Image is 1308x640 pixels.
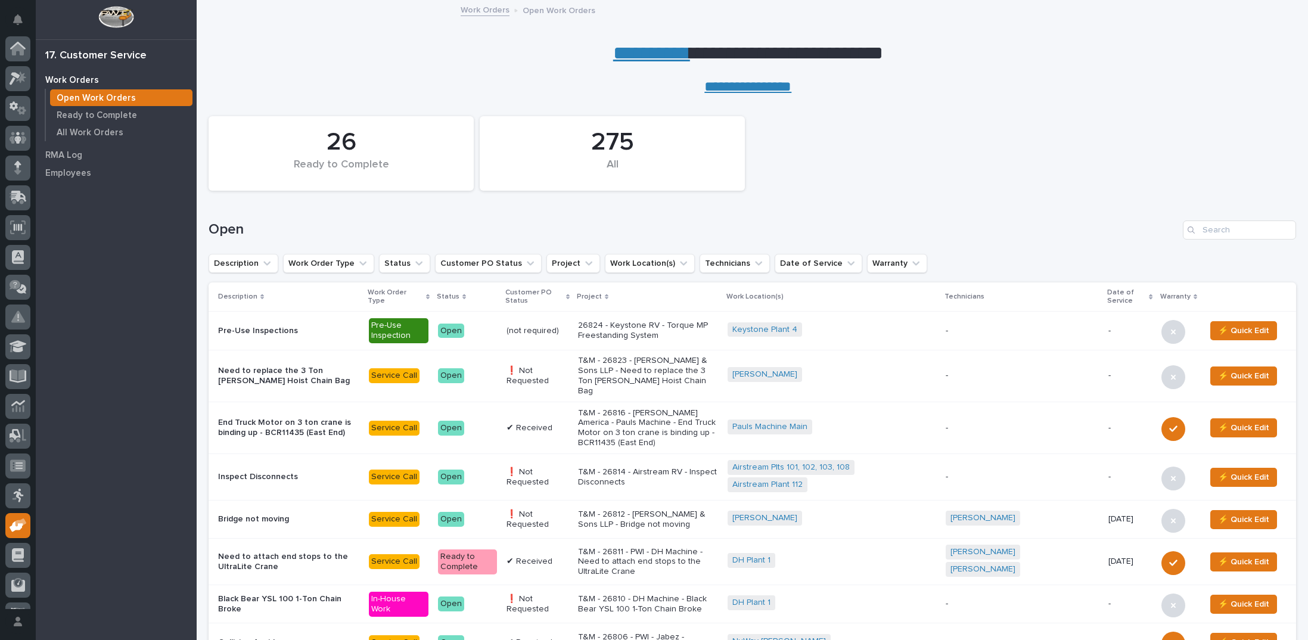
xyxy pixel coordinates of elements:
[209,402,1296,454] tr: End Truck Motor on 3 ton crane is binding up - BCR11435 (East End)Service CallOpen✔ ReceivedT&M -...
[946,326,1099,336] p: -
[36,71,197,89] a: Work Orders
[1210,321,1277,340] button: ⚡ Quick Edit
[505,286,563,308] p: Customer PO Status
[369,318,428,343] div: Pre-Use Inspection
[1218,369,1269,383] span: ⚡ Quick Edit
[369,470,420,484] div: Service Call
[578,321,718,341] p: 26824 - Keystone RV - Torque MP Freestanding System
[46,89,197,106] a: Open Work Orders
[209,254,278,273] button: Description
[578,547,718,577] p: T&M - 26811 - PWI - DH Machine - Need to attach end stops to the UltraLite Crane
[209,454,1296,501] tr: Inspect DisconnectsService CallOpen❗ Not RequestedT&M - 26814 - Airstream RV - Inspect Disconnect...
[605,254,695,273] button: Work Location(s)
[438,512,464,527] div: Open
[507,326,568,336] p: (not required)
[1218,555,1269,569] span: ⚡ Quick Edit
[1107,286,1146,308] p: Date of Service
[57,93,136,104] p: Open Work Orders
[578,467,718,487] p: T&M - 26814 - Airstream RV - Inspect Disconnects
[1160,290,1191,303] p: Warranty
[732,598,770,608] a: DH Plant 1
[578,594,718,614] p: T&M - 26810 - DH Machine - Black Bear YSL 100 1-Ton Chain Broke
[45,49,147,63] div: 17. Customer Service
[578,356,718,396] p: T&M - 26823 - [PERSON_NAME] & Sons LLP - Need to replace the 3 Ton [PERSON_NAME] Hoist Chain Bag
[950,513,1015,523] a: [PERSON_NAME]
[438,470,464,484] div: Open
[218,514,359,524] p: Bridge not moving
[209,501,1296,539] tr: Bridge not movingService CallOpen❗ Not RequestedT&M - 26812 - [PERSON_NAME] & Sons LLP - Bridge n...
[437,290,459,303] p: Status
[1108,557,1151,567] p: [DATE]
[1210,366,1277,386] button: ⚡ Quick Edit
[218,290,257,303] p: Description
[369,368,420,383] div: Service Call
[218,418,359,438] p: End Truck Motor on 3 ton crane is binding up - BCR11435 (East End)
[1210,595,1277,614] button: ⚡ Quick Edit
[950,564,1015,574] a: [PERSON_NAME]
[950,547,1015,557] a: [PERSON_NAME]
[5,7,30,32] button: Notifications
[700,254,770,273] button: Technicians
[57,128,123,138] p: All Work Orders
[507,467,568,487] p: ❗ Not Requested
[732,480,803,490] a: Airstream Plant 112
[732,422,807,432] a: Pauls Machine Main
[209,312,1296,350] tr: Pre-Use InspectionsPre-Use InspectionOpen(not required)26824 - Keystone RV - Torque MP Freestandi...
[732,513,797,523] a: [PERSON_NAME]
[726,290,784,303] p: Work Location(s)
[209,585,1296,623] tr: Black Bear YSL 100 1-Ton Chain BrokeIn-House WorkOpen❗ Not RequestedT&M - 26810 - DH Machine - Bl...
[45,150,82,161] p: RMA Log
[46,124,197,141] a: All Work Orders
[1218,597,1269,611] span: ⚡ Quick Edit
[229,128,453,157] div: 26
[578,509,718,530] p: T&M - 26812 - [PERSON_NAME] & Sons LLP - Bridge not moving
[1108,472,1151,482] p: -
[946,423,1099,433] p: -
[1210,468,1277,487] button: ⚡ Quick Edit
[507,366,568,386] p: ❗ Not Requested
[732,555,770,566] a: DH Plant 1
[732,325,797,335] a: Keystone Plant 4
[523,3,595,16] p: Open Work Orders
[1218,512,1269,527] span: ⚡ Quick Edit
[1183,220,1296,240] div: Search
[1108,423,1151,433] p: -
[45,75,99,86] p: Work Orders
[438,368,464,383] div: Open
[57,110,137,121] p: Ready to Complete
[732,462,850,473] a: Airstream Plts 101, 102, 103, 108
[438,421,464,436] div: Open
[1108,599,1151,609] p: -
[368,286,422,308] p: Work Order Type
[435,254,542,273] button: Customer PO Status
[507,557,568,567] p: ✔ Received
[218,594,359,614] p: Black Bear YSL 100 1-Ton Chain Broke
[1218,470,1269,484] span: ⚡ Quick Edit
[945,290,984,303] p: Technicians
[946,472,1099,482] p: -
[507,509,568,530] p: ❗ Not Requested
[379,254,430,273] button: Status
[36,146,197,164] a: RMA Log
[438,596,464,611] div: Open
[1108,371,1151,381] p: -
[438,549,497,574] div: Ready to Complete
[283,254,374,273] button: Work Order Type
[45,168,91,179] p: Employees
[98,6,133,28] img: Workspace Logo
[577,290,602,303] p: Project
[209,221,1178,238] h1: Open
[775,254,862,273] button: Date of Service
[36,164,197,182] a: Employees
[218,472,359,482] p: Inspect Disconnects
[578,408,718,448] p: T&M - 26816 - [PERSON_NAME] America - Pauls Machine - End Truck Motor on 3 ton crane is binding u...
[732,369,797,380] a: [PERSON_NAME]
[546,254,600,273] button: Project
[1218,324,1269,338] span: ⚡ Quick Edit
[867,254,927,273] button: Warranty
[209,539,1296,585] tr: Need to attach end stops to the UltraLite CraneService CallReady to Complete✔ ReceivedT&M - 26811...
[946,599,1099,609] p: -
[507,423,568,433] p: ✔ Received
[46,107,197,123] a: Ready to Complete
[369,592,428,617] div: In-House Work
